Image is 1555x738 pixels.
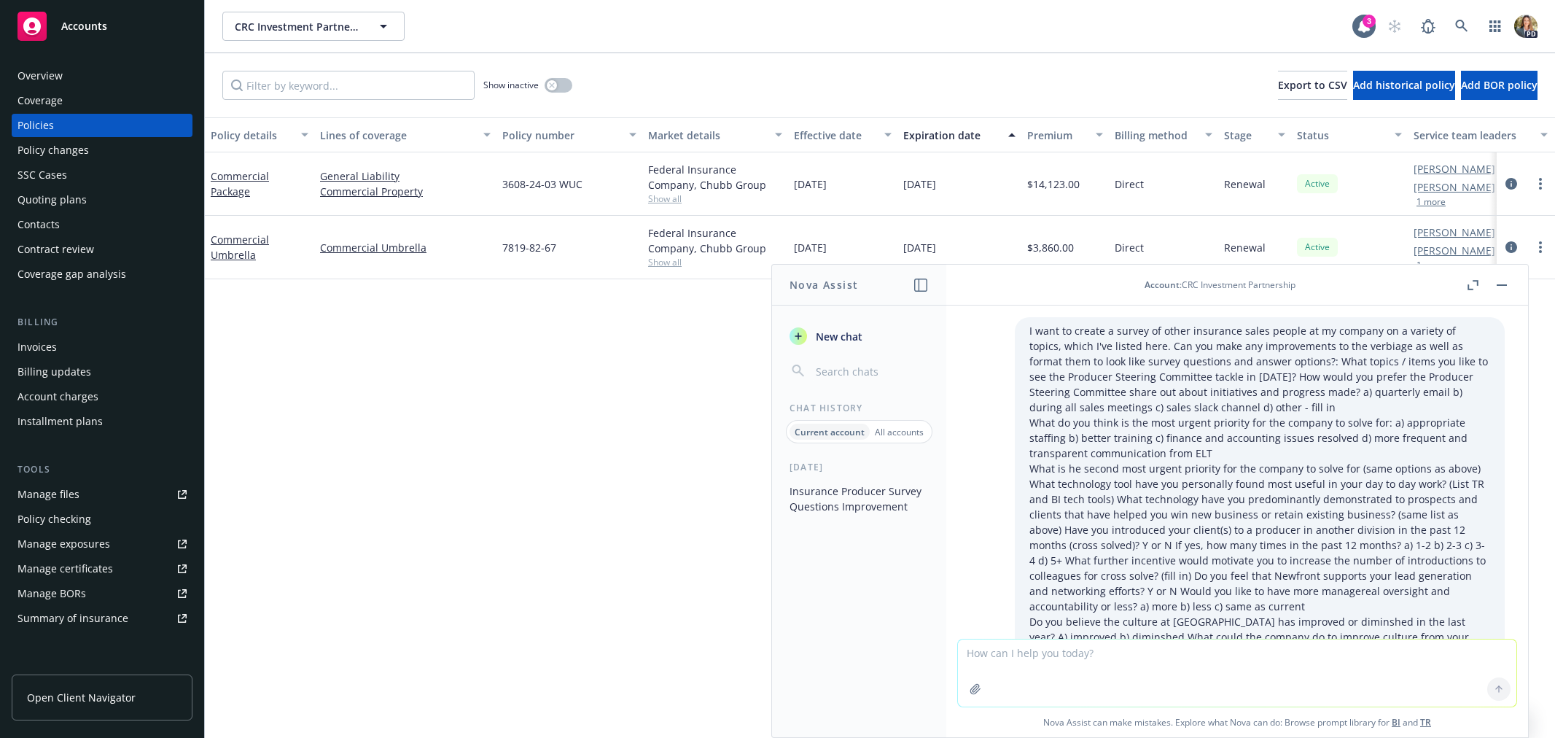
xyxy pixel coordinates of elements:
span: [DATE] [903,240,936,255]
a: Overview [12,64,192,88]
input: Search chats [813,361,929,381]
span: Accounts [61,20,107,32]
button: Export to CSV [1278,71,1347,100]
button: 1 more [1416,261,1446,270]
a: Manage exposures [12,532,192,556]
h1: Nova Assist [790,277,858,292]
div: Installment plans [17,410,103,433]
a: Contract review [12,238,192,261]
div: Contract review [17,238,94,261]
div: Manage exposures [17,532,110,556]
a: Start snowing [1380,12,1409,41]
button: Billing method [1109,117,1218,152]
div: Account charges [17,385,98,408]
a: Account charges [12,385,192,408]
a: Quoting plans [12,188,192,211]
a: Manage BORs [12,582,192,605]
div: Billing method [1115,128,1196,143]
div: Lines of coverage [320,128,475,143]
a: [PERSON_NAME] [1414,243,1495,258]
a: Accounts [12,6,192,47]
a: more [1532,175,1549,193]
div: Effective date [794,128,876,143]
a: Report a Bug [1414,12,1443,41]
span: Add BOR policy [1461,78,1538,92]
a: Commercial Umbrella [211,233,269,262]
p: What do you think is the most urgent priority for the company to solve for: a) appropriate staffi... [1029,415,1490,461]
span: Direct [1115,176,1144,192]
div: Policy checking [17,508,91,531]
button: Premium [1021,117,1109,152]
a: [PERSON_NAME] [1414,179,1495,195]
div: Coverage gap analysis [17,263,126,286]
span: Active [1303,241,1332,254]
button: Service team leaders [1408,117,1554,152]
span: Add historical policy [1353,78,1455,92]
button: Add historical policy [1353,71,1455,100]
a: Switch app [1481,12,1510,41]
a: Policy changes [12,139,192,162]
div: Contacts [17,213,60,236]
span: Active [1303,177,1332,190]
p: I want to create a survey of other insurance sales people at my company on a variety of topics, w... [1029,323,1490,415]
a: Policies [12,114,192,137]
div: Expiration date [903,128,999,143]
a: Billing updates [12,360,192,384]
button: 1 more [1416,198,1446,206]
div: Quoting plans [17,188,87,211]
span: $14,123.00 [1027,176,1080,192]
span: Open Client Navigator [27,690,136,705]
a: Coverage [12,89,192,112]
span: CRC Investment Partnership [235,19,361,34]
span: Account [1145,279,1180,291]
a: circleInformation [1503,175,1520,193]
div: : CRC Investment Partnership [1145,279,1295,291]
button: Policy details [205,117,314,152]
div: Service team leaders [1414,128,1532,143]
button: New chat [784,323,935,349]
img: photo [1514,15,1538,38]
a: Search [1447,12,1476,41]
a: Installment plans [12,410,192,433]
span: Nova Assist can make mistakes. Explore what Nova can do: Browse prompt library for and [952,707,1522,737]
a: Manage certificates [12,557,192,580]
span: [DATE] [794,176,827,192]
button: Lines of coverage [314,117,496,152]
div: Overview [17,64,63,88]
a: Manage files [12,483,192,506]
a: more [1532,238,1549,256]
span: Show all [648,193,782,205]
div: Policy changes [17,139,89,162]
div: Analytics hub [12,659,192,674]
div: SSC Cases [17,163,67,187]
button: Market details [642,117,788,152]
div: [DATE] [772,461,946,473]
a: SSC Cases [12,163,192,187]
span: 3608-24-03 WUC [502,176,582,192]
span: [DATE] [794,240,827,255]
div: Stage [1224,128,1269,143]
div: Manage files [17,483,79,506]
span: Export to CSV [1278,78,1347,92]
div: Chat History [772,402,946,414]
div: Manage BORs [17,582,86,605]
div: Billing updates [17,360,91,384]
span: [DATE] [903,176,936,192]
a: Invoices [12,335,192,359]
a: Summary of insurance [12,607,192,630]
div: 3 [1363,15,1376,28]
button: CRC Investment Partnership [222,12,405,41]
span: Renewal [1224,176,1266,192]
a: Commercial Umbrella [320,240,491,255]
div: Summary of insurance [17,607,128,630]
div: Coverage [17,89,63,112]
div: Policy details [211,128,292,143]
div: Billing [12,315,192,330]
a: BI [1392,716,1400,729]
a: circleInformation [1503,238,1520,256]
a: Commercial Package [211,169,269,198]
a: [PERSON_NAME] [1414,161,1495,176]
button: Add BOR policy [1461,71,1538,100]
div: Tools [12,462,192,477]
